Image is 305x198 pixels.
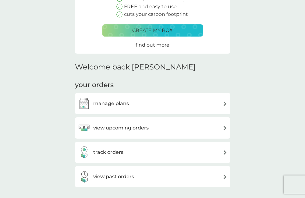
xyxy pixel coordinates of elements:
[223,101,227,106] img: arrow right
[75,80,114,90] h3: your orders
[136,42,169,48] span: find out more
[102,24,203,37] button: create my box
[93,148,123,156] h3: track orders
[93,124,149,132] h3: view upcoming orders
[132,27,173,34] p: create my box
[93,100,129,108] h3: manage plans
[223,150,227,155] img: arrow right
[223,175,227,179] img: arrow right
[136,41,169,49] a: find out more
[124,10,188,18] p: cuts your carbon footprint
[93,173,134,181] h3: view past orders
[223,126,227,130] img: arrow right
[75,63,196,72] h2: Welcome back [PERSON_NAME]
[124,3,177,11] p: FREE and easy to use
